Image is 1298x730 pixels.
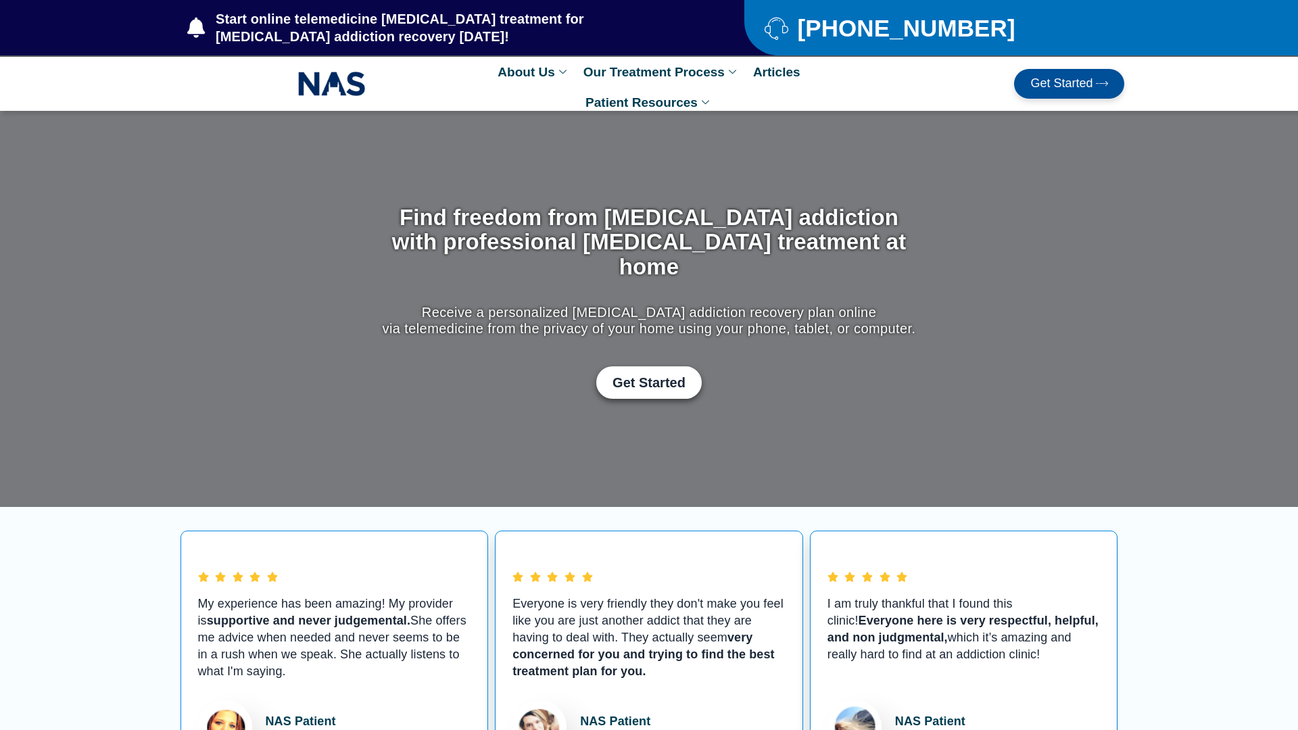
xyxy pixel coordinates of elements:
[207,614,410,627] b: supportive and never judgemental.
[612,374,686,391] span: Get Started
[266,715,336,727] strong: NAS Patient
[794,20,1015,36] span: [PHONE_NUMBER]
[579,87,719,118] a: Patient Resources
[212,10,690,45] span: Start online telemedicine [MEDICAL_DATA] treatment for [MEDICAL_DATA] addiction recovery [DATE]!
[827,614,1099,644] b: Everyone here is very respectful, helpful, and non judgmental,
[1030,77,1092,91] span: Get Started
[187,10,690,45] a: Start online telemedicine [MEDICAL_DATA] treatment for [MEDICAL_DATA] addiction recovery [DATE]!
[895,715,965,727] strong: NAS Patient
[512,631,775,678] b: very concerned for you and trying to find the best treatment plan for you.
[580,715,650,727] strong: NAS Patient
[379,205,919,279] h1: Find freedom from [MEDICAL_DATA] addiction with professional [MEDICAL_DATA] treatment at home
[596,366,702,399] a: Get Started
[512,595,786,680] p: Everyone is very friendly they don't make you feel like you are just another addict that they are...
[298,68,366,99] img: NAS_email_signature-removebg-preview.png
[827,595,1101,680] p: I am truly thankful that I found this clinic! which it’s amazing and really hard to find at an ad...
[1014,69,1124,99] a: Get Started
[379,366,919,399] div: Get Started with Suboxone Treatment by filling-out this new patient packet form
[379,304,919,337] p: Receive a personalized [MEDICAL_DATA] addiction recovery plan online via telemedicine from the pr...
[746,57,807,87] a: Articles
[765,16,1091,40] a: [PHONE_NUMBER]
[198,595,471,680] p: My experience has been amazing! My provider is She offers me advice when needed and never seems t...
[491,57,576,87] a: About Us
[577,57,746,87] a: Our Treatment Process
